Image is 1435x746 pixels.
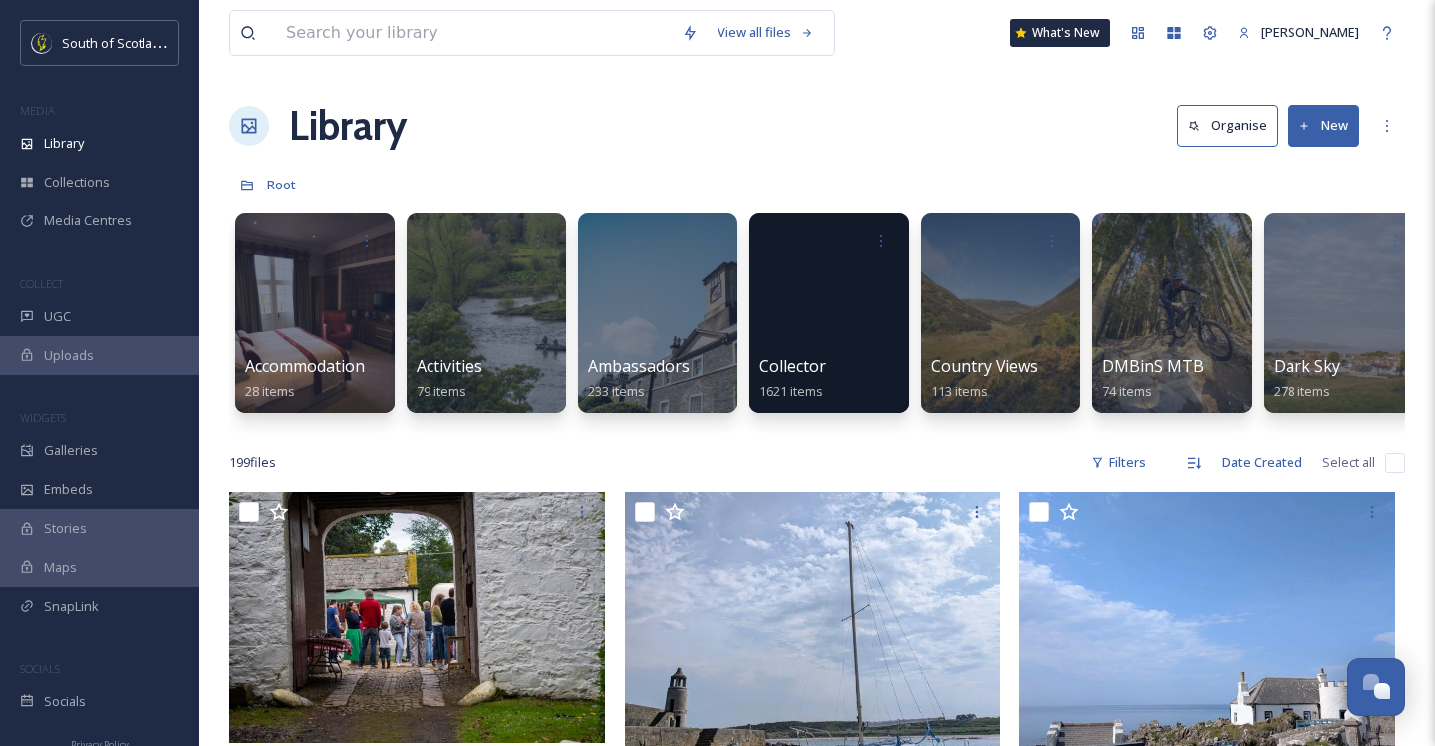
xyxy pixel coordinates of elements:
a: Collector1621 items [759,357,826,400]
span: South of Scotland Destination Alliance [62,33,289,52]
a: Library [289,96,407,156]
span: Root [267,176,296,193]
span: SnapLink [44,597,99,616]
a: Dark Sky278 items [1274,357,1340,400]
span: Country Views [931,355,1038,377]
span: 233 items [588,382,645,400]
span: 79 items [417,382,466,400]
a: Root [267,173,296,196]
span: 278 items [1274,382,1330,400]
span: Library [44,134,84,153]
a: What's New [1010,19,1110,47]
span: UGC [44,307,71,326]
a: Activities79 items [417,357,482,400]
span: Maps [44,559,77,577]
span: Activities [417,355,482,377]
a: DMBinS MTB74 items [1102,357,1204,400]
span: 113 items [931,382,988,400]
span: 1621 items [759,382,823,400]
a: [PERSON_NAME] [1228,13,1369,52]
span: 199 file s [229,453,276,472]
span: Socials [44,692,86,711]
a: Ambassadors233 items [588,357,690,400]
span: Embeds [44,480,93,499]
span: Uploads [44,346,94,365]
span: MEDIA [20,103,55,118]
a: View all files [708,13,824,52]
span: Accommodation [245,355,365,377]
span: Galleries [44,441,98,460]
span: Media Centres [44,211,132,230]
button: Organise [1177,105,1278,146]
div: Filters [1081,443,1156,482]
input: Search your library [276,11,672,55]
a: Accommodation28 items [245,357,365,400]
span: COLLECT [20,276,63,291]
span: [PERSON_NAME] [1261,23,1359,41]
span: 28 items [245,382,295,400]
div: Date Created [1212,443,1312,482]
span: Stories [44,519,87,538]
img: 240817-Glenlair-Feastival-2024-6-Demijohn.jpg [229,492,605,743]
span: 74 items [1102,382,1152,400]
span: Ambassadors [588,355,690,377]
span: Select all [1322,453,1375,472]
span: SOCIALS [20,661,60,676]
span: Collections [44,173,110,191]
span: Collector [759,355,826,377]
a: Country Views113 items [931,357,1038,400]
span: WIDGETS [20,410,66,425]
span: DMBinS MTB [1102,355,1204,377]
img: images.jpeg [32,33,52,53]
a: Organise [1177,105,1288,146]
button: New [1288,105,1359,146]
button: Open Chat [1347,658,1405,716]
span: Dark Sky [1274,355,1340,377]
